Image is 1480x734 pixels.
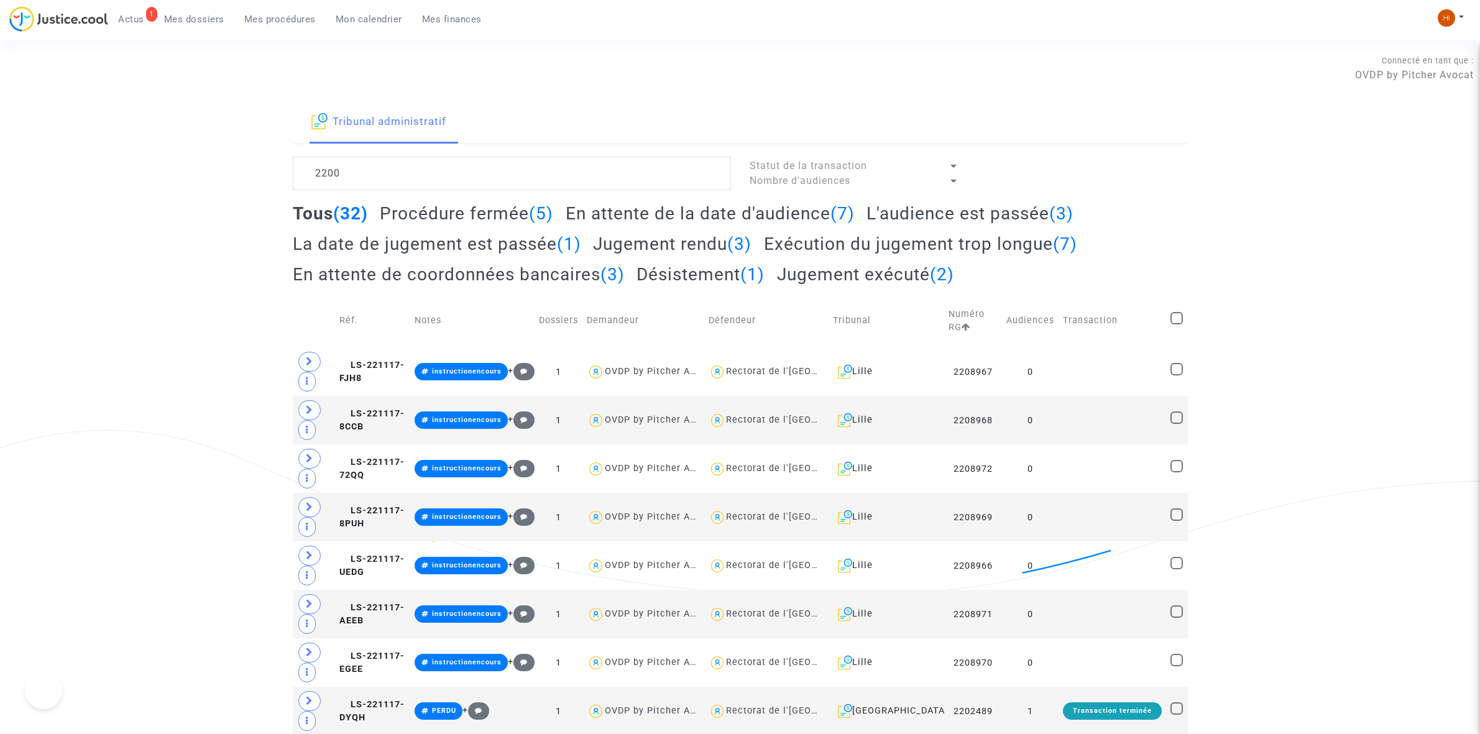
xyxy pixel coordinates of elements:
div: OVDP by Pitcher Avocat [605,657,715,667]
span: + [462,705,489,715]
td: 0 [1002,590,1059,638]
span: instructionencours [432,416,502,424]
span: + [508,462,535,473]
span: (1) [740,264,765,285]
span: LS-221117-72QQ [339,457,405,481]
img: icon-user.svg [709,363,727,381]
td: 0 [1002,493,1059,541]
iframe: Help Scout Beacon - Open [25,672,62,709]
img: icon-archive.svg [311,112,328,130]
a: Mes procédures [234,10,326,29]
td: 0 [1002,541,1059,590]
div: Lille [833,558,940,573]
span: LS-221117-DYQH [339,699,405,723]
div: Rectorat de l'[GEOGRAPHIC_DATA] [726,415,885,425]
h2: L'audience est passée [866,203,1073,224]
img: icon-archive.svg [838,607,852,622]
span: (3) [1049,203,1073,224]
img: icon-user.svg [709,411,727,429]
td: 0 [1002,396,1059,444]
h2: Jugement rendu [593,233,751,255]
div: OVDP by Pitcher Avocat [605,560,715,571]
td: 1 [535,347,582,396]
div: Transaction terminée [1063,702,1162,720]
span: (7) [1053,234,1077,254]
span: instructionencours [432,367,502,375]
div: 1 [146,7,157,22]
td: 2208967 [944,347,1002,396]
h2: Jugement exécuté [777,264,954,285]
img: icon-user.svg [587,411,605,429]
div: OVDP by Pitcher Avocat [605,366,715,377]
img: icon-archive.svg [838,510,852,525]
td: Tribunal [829,294,945,347]
span: LS-221117-8CCB [339,408,405,433]
span: Nombre d'audiences [750,175,850,186]
div: OVDP by Pitcher Avocat [605,415,715,425]
td: 2208972 [944,444,1002,493]
td: 1 [535,541,582,590]
span: (5) [529,203,553,224]
span: + [508,559,535,570]
div: OVDP by Pitcher Avocat [605,705,715,716]
td: 2208971 [944,590,1002,638]
span: LS-221117-8PUH [339,505,405,530]
div: OVDP by Pitcher Avocat [605,463,715,474]
span: + [508,365,535,376]
span: Mes dossiers [164,14,224,25]
div: Rectorat de l'[GEOGRAPHIC_DATA] [726,512,885,522]
div: Lille [833,364,940,379]
h2: En attente de coordonnées bancaires [293,264,625,285]
td: 0 [1002,638,1059,687]
span: Statut de la transaction [750,160,867,172]
div: Rectorat de l'[GEOGRAPHIC_DATA] [726,657,885,667]
img: icon-user.svg [587,508,605,526]
img: icon-archive.svg [838,364,852,379]
img: icon-archive.svg [838,461,852,476]
span: Connecté en tant que : [1382,56,1474,65]
div: OVDP by Pitcher Avocat [605,512,715,522]
span: + [508,608,535,618]
td: Notes [410,294,535,347]
h2: En attente de la date d'audience [566,203,855,224]
div: Lille [833,655,940,670]
span: Mon calendrier [336,14,402,25]
span: (1) [557,234,581,254]
h2: Tous [293,203,368,224]
span: (2) [930,264,954,285]
img: jc-logo.svg [9,6,108,32]
span: + [508,414,535,424]
span: Mes finances [422,14,482,25]
h2: Désistement [637,264,765,285]
span: Mes procédures [244,14,316,25]
a: Tribunal administratif [311,101,447,144]
td: 1 [535,590,582,638]
div: OVDP by Pitcher Avocat [605,608,715,619]
img: icon-user.svg [587,605,605,623]
div: Rectorat de l'[GEOGRAPHIC_DATA] [726,560,885,571]
td: 1 [535,493,582,541]
img: icon-archive.svg [838,558,852,573]
h2: Procédure fermée [380,203,553,224]
span: instructionencours [432,464,502,472]
td: Défendeur [704,294,829,347]
span: instructionencours [432,513,502,521]
span: LS-221117-AEEB [339,602,405,626]
div: [GEOGRAPHIC_DATA] [833,704,940,718]
a: Mes dossiers [154,10,234,29]
div: Lille [833,461,940,476]
img: icon-user.svg [709,460,727,478]
td: Audiences [1002,294,1059,347]
span: instructionencours [432,561,502,569]
h2: La date de jugement est passée [293,233,581,255]
a: 1Actus [108,10,154,29]
img: icon-user.svg [587,557,605,575]
img: icon-user.svg [709,654,727,672]
span: (3) [600,264,625,285]
td: 0 [1002,347,1059,396]
div: Lille [833,510,940,525]
span: (3) [727,234,751,254]
td: Dossiers [535,294,582,347]
div: Rectorat de l'[GEOGRAPHIC_DATA] [726,608,885,619]
img: icon-archive.svg [838,704,852,718]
